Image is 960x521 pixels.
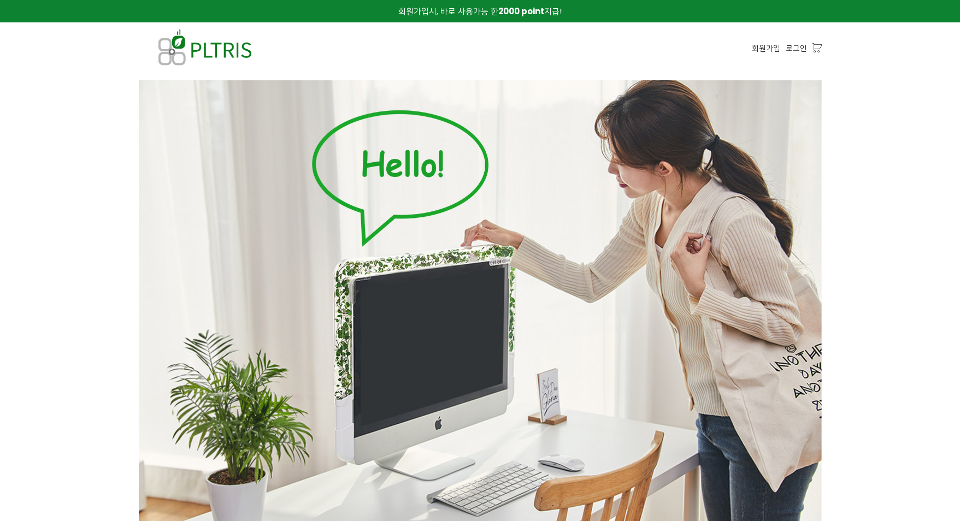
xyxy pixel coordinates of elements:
strong: 2000 point [498,5,544,17]
span: 회원가입시, 바로 사용가능 한 지급! [398,5,562,17]
a: 로그인 [786,42,807,54]
a: 회원가입 [752,42,780,54]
